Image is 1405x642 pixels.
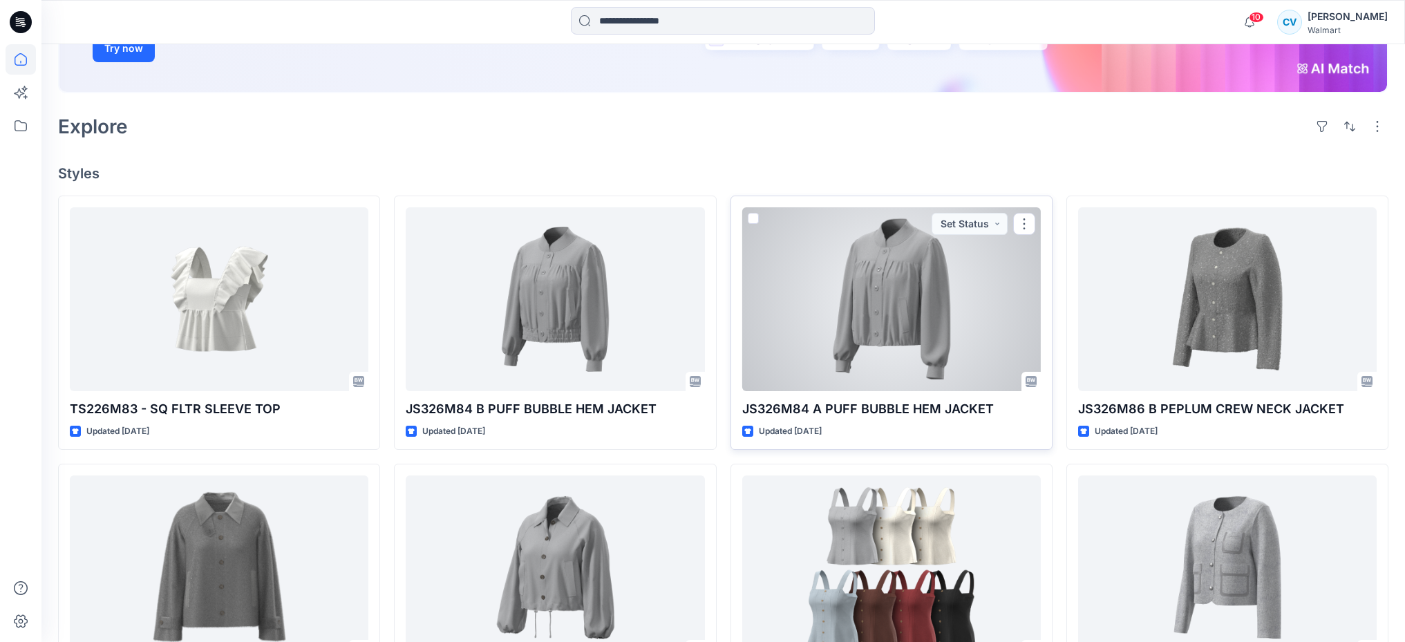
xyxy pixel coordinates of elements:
p: Updated [DATE] [1095,424,1158,439]
p: TS226M83 - SQ FLTR SLEEVE TOP [70,399,368,419]
p: JS326M84 A PUFF BUBBLE HEM JACKET [742,399,1041,419]
p: Updated [DATE] [86,424,149,439]
div: [PERSON_NAME] [1308,8,1388,25]
a: JS326M84 A PUFF BUBBLE HEM JACKET [742,207,1041,391]
p: JS326M86 B PEPLUM CREW NECK JACKET [1078,399,1377,419]
p: Updated [DATE] [759,424,822,439]
span: 10 [1249,12,1264,23]
div: CV [1277,10,1302,35]
a: TS226M83 - SQ FLTR SLEEVE TOP [70,207,368,391]
p: JS326M84 B PUFF BUBBLE HEM JACKET [406,399,704,419]
a: JS326M84 B PUFF BUBBLE HEM JACKET [406,207,704,391]
div: Walmart [1308,25,1388,35]
button: Try now [93,35,155,62]
a: JS326M86 B PEPLUM CREW NECK JACKET [1078,207,1377,391]
p: Updated [DATE] [422,424,485,439]
h2: Explore [58,115,128,138]
h4: Styles [58,165,1388,182]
